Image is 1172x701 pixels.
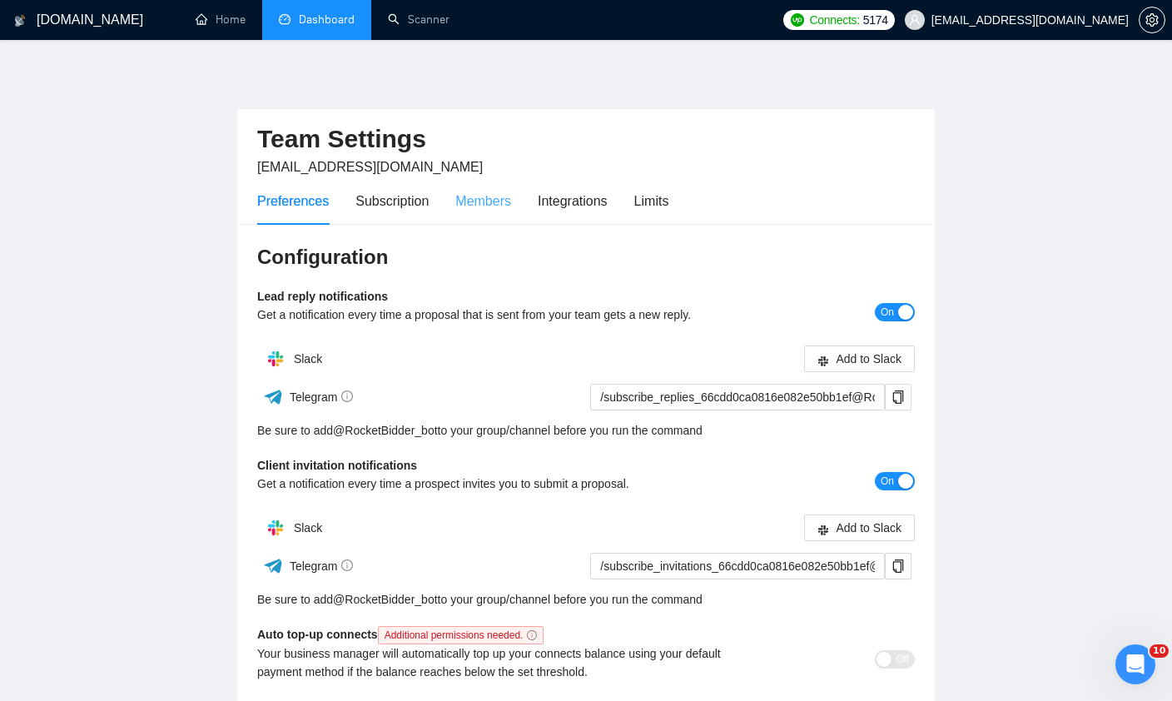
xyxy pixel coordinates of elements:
button: copy [885,553,911,579]
img: hpQkSZIkSZIkSZIkSZIkSZIkSZIkSZIkSZIkSZIkSZIkSZIkSZIkSZIkSZIkSZIkSZIkSZIkSZIkSZIkSZIkSZIkSZIkSZIkS... [259,342,292,375]
a: setting [1139,13,1165,27]
a: @RocketBidder_bot [333,590,438,609]
span: 10 [1150,644,1169,658]
span: info-circle [527,630,537,640]
span: Telegram [290,559,354,573]
span: Add to Slack [836,519,901,537]
h3: Configuration [257,244,915,271]
span: setting [1140,13,1165,27]
a: dashboardDashboard [279,12,355,27]
div: Limits [634,191,669,211]
button: copy [885,384,911,410]
span: Slack [294,352,322,365]
div: Integrations [538,191,608,211]
span: Additional permissions needed. [378,626,544,644]
span: user [909,14,921,26]
div: Be sure to add to your group/channel before you run the command [257,421,915,440]
span: info-circle [341,390,353,402]
span: copy [886,390,911,404]
b: Auto top-up connects [257,628,550,641]
img: upwork-logo.png [791,13,804,27]
a: searchScanner [388,12,449,27]
div: Be sure to add to your group/channel before you run the command [257,590,915,609]
span: On [881,303,894,321]
div: Your business manager will automatically top up your connects balance using your default payment ... [257,644,751,681]
button: slackAdd to Slack [804,346,915,372]
div: Get a notification every time a prospect invites you to submit a proposal. [257,475,751,493]
span: slack [817,524,829,536]
span: Slack [294,521,322,534]
span: Add to Slack [836,350,901,368]
h2: Team Settings [257,122,915,157]
span: copy [886,559,911,573]
span: Off [896,650,909,669]
a: homeHome [196,12,246,27]
div: Members [455,191,511,211]
div: Get a notification every time a proposal that is sent from your team gets a new reply. [257,306,751,324]
span: 5174 [863,11,888,29]
b: Lead reply notifications [257,290,388,303]
button: slackAdd to Slack [804,515,915,541]
div: Subscription [355,191,429,211]
b: Client invitation notifications [257,459,417,472]
img: logo [14,7,26,34]
a: @RocketBidder_bot [333,421,438,440]
img: ww3wtPAAAAAElFTkSuQmCC [263,386,284,407]
iframe: Intercom live chat [1115,644,1155,684]
button: setting [1139,7,1165,33]
img: ww3wtPAAAAAElFTkSuQmCC [263,555,284,576]
span: [EMAIL_ADDRESS][DOMAIN_NAME] [257,160,483,174]
img: hpQkSZIkSZIkSZIkSZIkSZIkSZIkSZIkSZIkSZIkSZIkSZIkSZIkSZIkSZIkSZIkSZIkSZIkSZIkSZIkSZIkSZIkSZIkSZIkS... [259,511,292,544]
span: Connects: [809,11,859,29]
div: Preferences [257,191,329,211]
span: slack [817,355,829,367]
span: On [881,472,894,490]
span: info-circle [341,559,353,571]
span: Telegram [290,390,354,404]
